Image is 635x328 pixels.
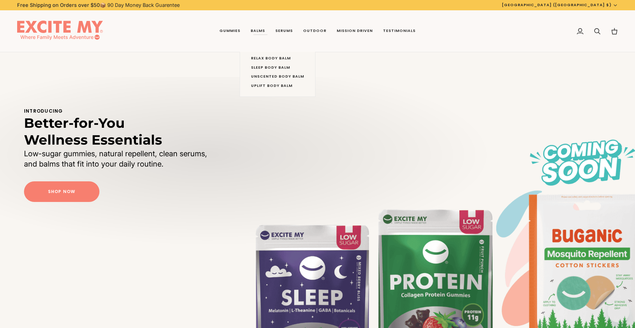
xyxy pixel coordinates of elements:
button: [GEOGRAPHIC_DATA] ([GEOGRAPHIC_DATA] $) [497,2,623,8]
iframe: Button to launch messaging window [608,301,630,323]
a: Shop Now [24,181,99,202]
a: Relax Body Balm [251,54,304,63]
span: Sleep Body Balm [251,65,304,70]
span: Unscented Body Balm [251,74,304,79]
span: Mission Driven [337,28,373,34]
span: Testimonials [383,28,416,34]
span: Serums [275,28,293,34]
strong: Free Shipping on Orders over $50 [17,2,100,8]
a: Unscented Body Balm [251,72,304,81]
a: Outdoor [298,10,332,52]
a: Serums [270,10,298,52]
img: EXCITE MY® [17,21,103,42]
span: Relax Body Balm [251,56,304,61]
div: EXCITE MY BOT says "Welcome 👋 I have a special 10% off promo code just for you! Click to get code... [517,243,630,298]
a: Uplift Body Balm [251,81,304,90]
span: Uplift Body Balm [251,83,304,89]
a: Testimonials [378,10,421,52]
span: Outdoor [303,28,326,34]
span: Gummies [219,28,240,34]
div: Balms Relax Body Balm Sleep Body Balm Unscented Body Balm Uplift Body Balm [245,10,270,52]
a: Gummies [214,10,245,52]
a: Sleep Body Balm [251,63,304,72]
a: Balms [245,10,270,52]
a: Mission Driven [332,10,378,52]
p: 📦 90 Day Money Back Guarentee [17,1,180,9]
